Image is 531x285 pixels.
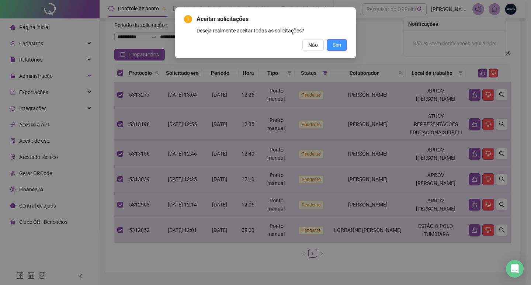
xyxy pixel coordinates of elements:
[197,27,347,35] div: Deseja realmente aceitar todas as solicitações?
[197,15,347,24] span: Aceitar solicitações
[327,39,347,51] button: Sim
[333,41,341,49] span: Sim
[506,260,524,278] div: Open Intercom Messenger
[302,39,324,51] button: Não
[308,41,318,49] span: Não
[184,15,192,23] span: exclamation-circle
